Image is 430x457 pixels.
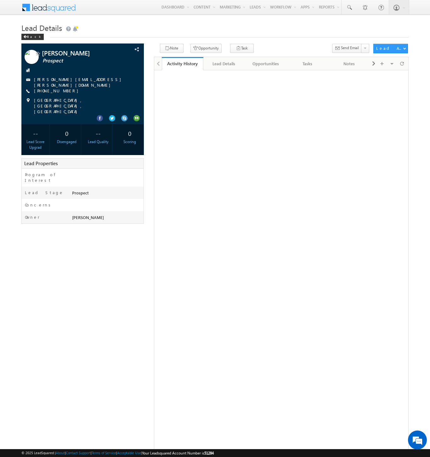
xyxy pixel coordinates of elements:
span: [GEOGRAPHIC_DATA], [GEOGRAPHIC_DATA], [GEOGRAPHIC_DATA] [34,97,133,114]
div: Back [21,34,44,40]
div: Lead Details [208,60,239,67]
a: Acceptable Use [117,451,141,455]
div: Opportunities [250,60,281,67]
div: -- [86,127,111,139]
button: Note [160,44,184,53]
div: Lead Score Upgrad [23,139,48,150]
span: [PERSON_NAME] [72,215,104,220]
div: Scoring [117,139,142,145]
label: Program of Interest [25,172,66,183]
a: Back [21,33,47,39]
div: Notes [333,60,364,67]
span: Lead Details [21,23,62,33]
img: Profile photo [25,50,39,66]
span: [PERSON_NAME] [42,50,117,56]
span: Prospect [42,58,118,64]
span: Send Email [341,45,359,51]
div: Lead Actions [376,45,403,51]
a: [PERSON_NAME][EMAIL_ADDRESS][PERSON_NAME][DOMAIN_NAME] [34,77,124,88]
label: Concerns [25,202,53,208]
button: Send Email [332,44,362,53]
label: Lead Stage [25,190,64,195]
div: 0 [54,127,79,139]
span: © 2025 LeadSquared | | | | | [21,450,214,456]
div: Prospect [71,190,144,199]
button: Lead Actions [373,44,408,53]
span: Your Leadsquared Account Number is [142,451,214,455]
label: Owner [25,214,40,220]
a: Contact Support [66,451,91,455]
div: -- [23,127,48,139]
div: Tasks [292,60,323,67]
a: Opportunities [245,57,287,70]
div: Lead Quality [86,139,111,145]
a: Notes [328,57,370,70]
span: [PHONE_NUMBER] [34,88,82,94]
a: About [56,451,65,455]
button: Task [230,44,254,53]
div: 0 [117,127,142,139]
span: Lead Properties [24,160,58,166]
a: Terms of Service [92,451,116,455]
a: Tasks [287,57,328,70]
a: Activity History [162,57,203,70]
button: Opportunity [190,44,222,53]
div: Activity History [167,61,199,67]
div: Disengaged [54,139,79,145]
a: Lead Details [203,57,245,70]
span: 51284 [204,451,214,455]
